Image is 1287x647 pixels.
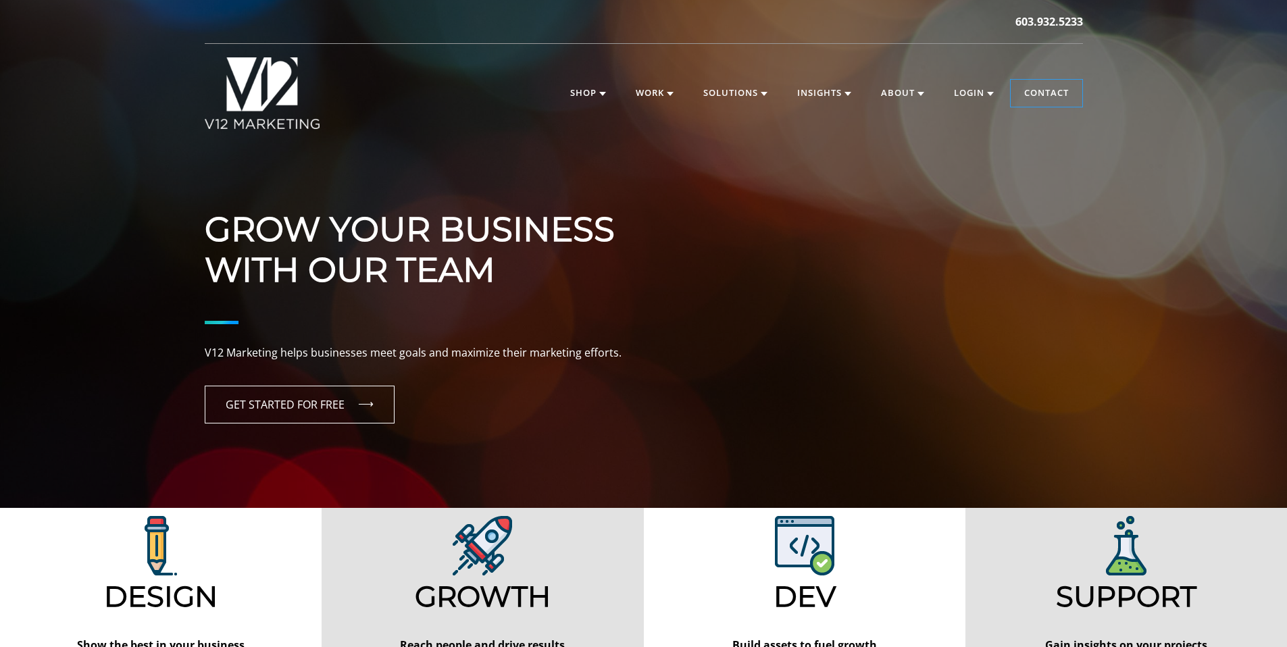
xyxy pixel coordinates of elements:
[775,516,834,575] img: V12 Marketing Web Development Solutions
[1044,490,1287,647] iframe: Chat Widget
[145,516,177,575] img: V12 Marketing Design Solutions
[940,80,1007,107] a: Login
[453,516,512,575] img: V12 Marketing Design Solutions
[690,80,781,107] a: Solutions
[649,579,960,613] h2: Dev
[205,344,1083,362] p: V12 Marketing helps businesses meet goals and maximize their marketing efforts.
[205,57,320,129] img: V12 MARKETING Logo New Hampshire Marketing Agency
[1015,14,1083,30] a: 603.932.5233
[5,579,316,613] h2: Design
[205,386,395,423] a: GET STARTED FOR FREE
[205,169,1083,290] h1: Grow Your Business With Our Team
[867,80,938,107] a: About
[971,579,1282,613] h2: Support
[327,579,638,613] h2: Growth
[784,80,865,107] a: Insights
[622,80,687,107] a: Work
[557,80,620,107] a: Shop
[1011,80,1082,107] a: Contact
